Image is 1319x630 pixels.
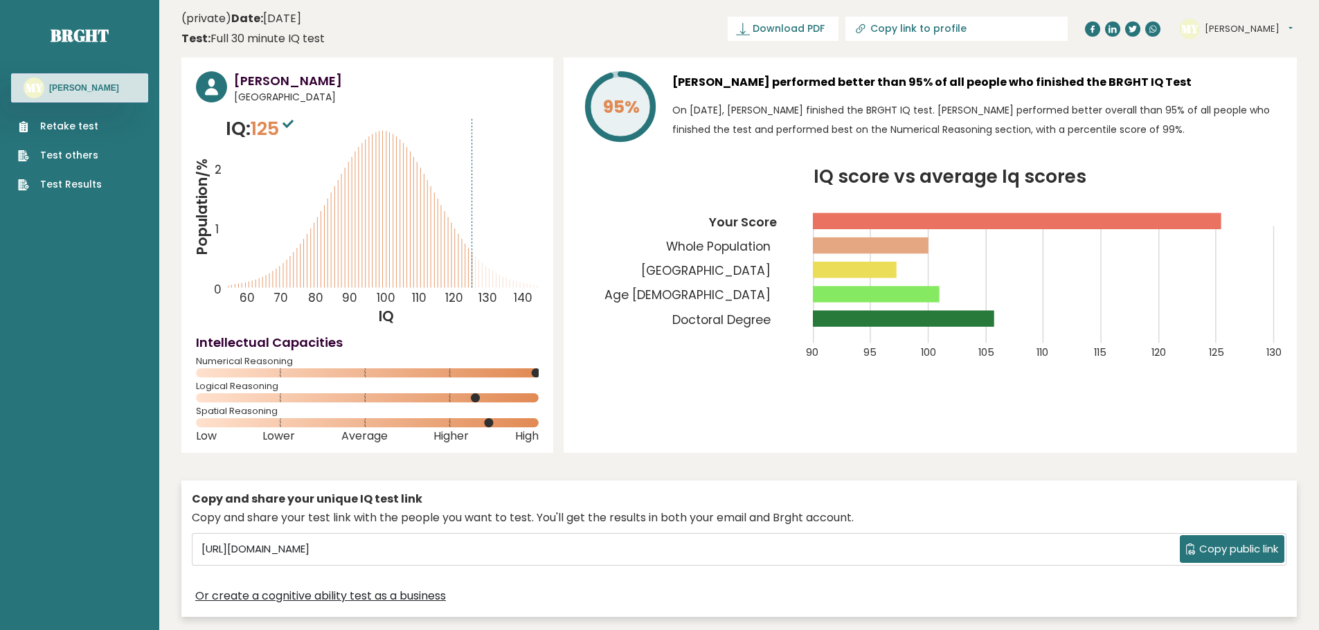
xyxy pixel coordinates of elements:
[514,289,532,306] tspan: 140
[181,30,210,46] b: Test:
[1151,345,1166,359] tspan: 120
[806,345,818,359] tspan: 90
[1199,541,1278,557] span: Copy public link
[379,307,395,326] tspan: IQ
[1180,535,1284,563] button: Copy public link
[51,24,109,46] a: Brght
[18,119,102,134] a: Retake test
[672,71,1282,93] h3: [PERSON_NAME] performed better than 95% of all people who finished the BRGHT IQ Test
[231,10,263,26] b: Date:
[641,262,771,279] tspan: [GEOGRAPHIC_DATA]
[196,333,539,352] h4: Intellectual Capacities
[231,10,301,27] time: [DATE]
[342,289,357,306] tspan: 90
[603,95,640,119] tspan: 95%
[708,214,777,231] tspan: Your Score
[666,238,771,255] tspan: Whole Population
[273,289,288,306] tspan: 70
[26,80,44,96] text: MY
[251,116,297,141] span: 125
[262,433,295,439] span: Lower
[18,148,102,163] a: Test others
[226,115,297,143] p: IQ:
[1037,345,1048,359] tspan: 110
[479,289,498,306] tspan: 130
[753,21,825,36] span: Download PDF
[814,163,1086,189] tspan: IQ score vs average Iq scores
[196,408,539,414] span: Spatial Reasoning
[192,491,1286,507] div: Copy and share your unique IQ test link
[196,433,217,439] span: Low
[192,510,1286,526] div: Copy and share your test link with the people you want to test. You'll get the results in both yo...
[1266,345,1282,359] tspan: 130
[1205,22,1293,36] button: [PERSON_NAME]
[1094,345,1106,359] tspan: 115
[215,221,219,237] tspan: 1
[1209,345,1224,359] tspan: 125
[377,289,395,306] tspan: 100
[978,345,994,359] tspan: 105
[214,281,222,298] tspan: 0
[672,312,771,328] tspan: Doctoral Degree
[215,162,222,179] tspan: 2
[433,433,469,439] span: Higher
[195,588,446,604] a: Or create a cognitive ability test as a business
[515,433,539,439] span: High
[240,289,255,306] tspan: 60
[196,384,539,389] span: Logical Reasoning
[672,100,1282,139] p: On [DATE], [PERSON_NAME] finished the BRGHT IQ test. [PERSON_NAME] performed better overall than ...
[181,10,325,47] div: (private)
[196,359,539,364] span: Numerical Reasoning
[863,345,877,359] tspan: 95
[445,289,463,306] tspan: 120
[192,159,212,255] tspan: Population/%
[234,90,539,105] span: [GEOGRAPHIC_DATA]
[181,30,325,47] div: Full 30 minute IQ test
[234,71,539,90] h3: [PERSON_NAME]
[308,289,323,306] tspan: 80
[341,433,388,439] span: Average
[49,82,119,93] h3: [PERSON_NAME]
[1181,20,1199,36] text: MY
[728,17,838,41] a: Download PDF
[412,289,427,306] tspan: 110
[18,177,102,192] a: Test Results
[604,287,771,303] tspan: Age [DEMOGRAPHIC_DATA]
[921,345,936,359] tspan: 100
